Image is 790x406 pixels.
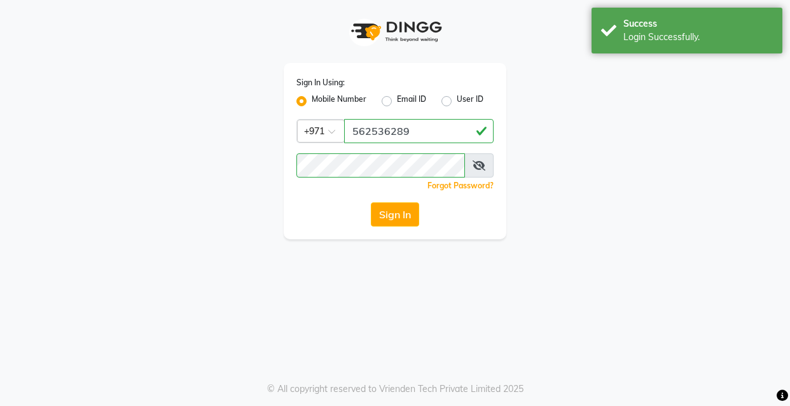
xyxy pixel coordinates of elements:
[457,94,483,109] label: User ID
[312,94,366,109] label: Mobile Number
[427,181,494,190] a: Forgot Password?
[296,77,345,88] label: Sign In Using:
[344,13,446,50] img: logo1.svg
[344,119,494,143] input: Username
[371,202,419,227] button: Sign In
[296,153,465,178] input: Username
[623,31,773,44] div: Login Successfully.
[623,17,773,31] div: Success
[397,94,426,109] label: Email ID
